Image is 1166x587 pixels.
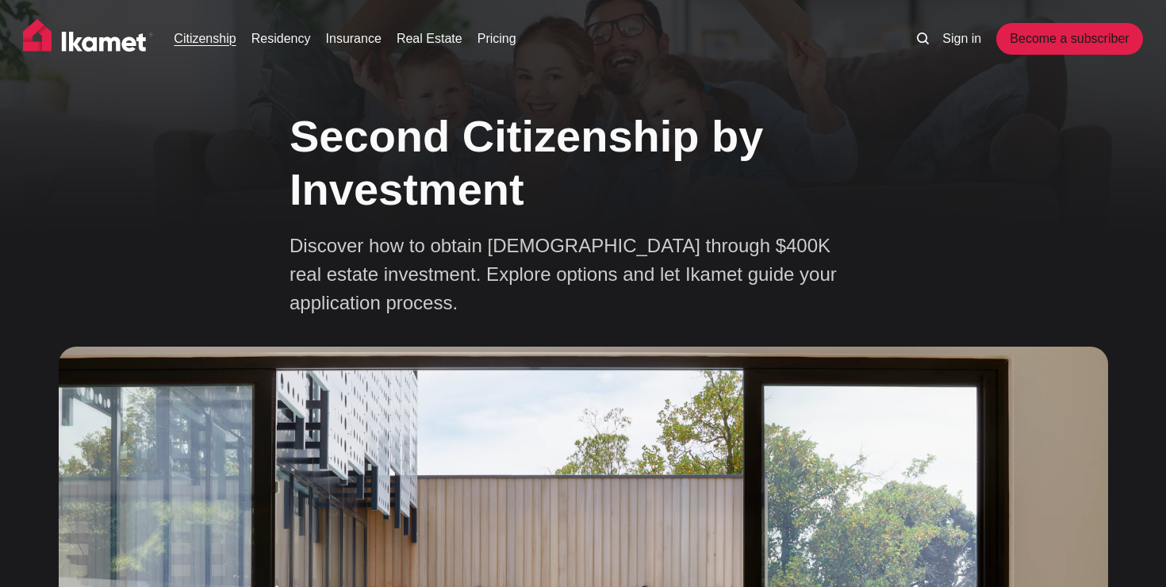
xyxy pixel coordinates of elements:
a: Become a subscriber [996,23,1142,55]
a: Sign in [942,29,981,48]
a: Pricing [478,29,516,48]
a: Real Estate [397,29,462,48]
h1: Second Citizenship by Investment [290,109,876,216]
a: Citizenship [174,29,236,48]
img: Ikamet home [23,19,153,59]
a: Insurance [326,29,382,48]
p: Discover how to obtain [DEMOGRAPHIC_DATA] through $400K real estate investment. Explore options a... [290,232,845,317]
a: Residency [251,29,311,48]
